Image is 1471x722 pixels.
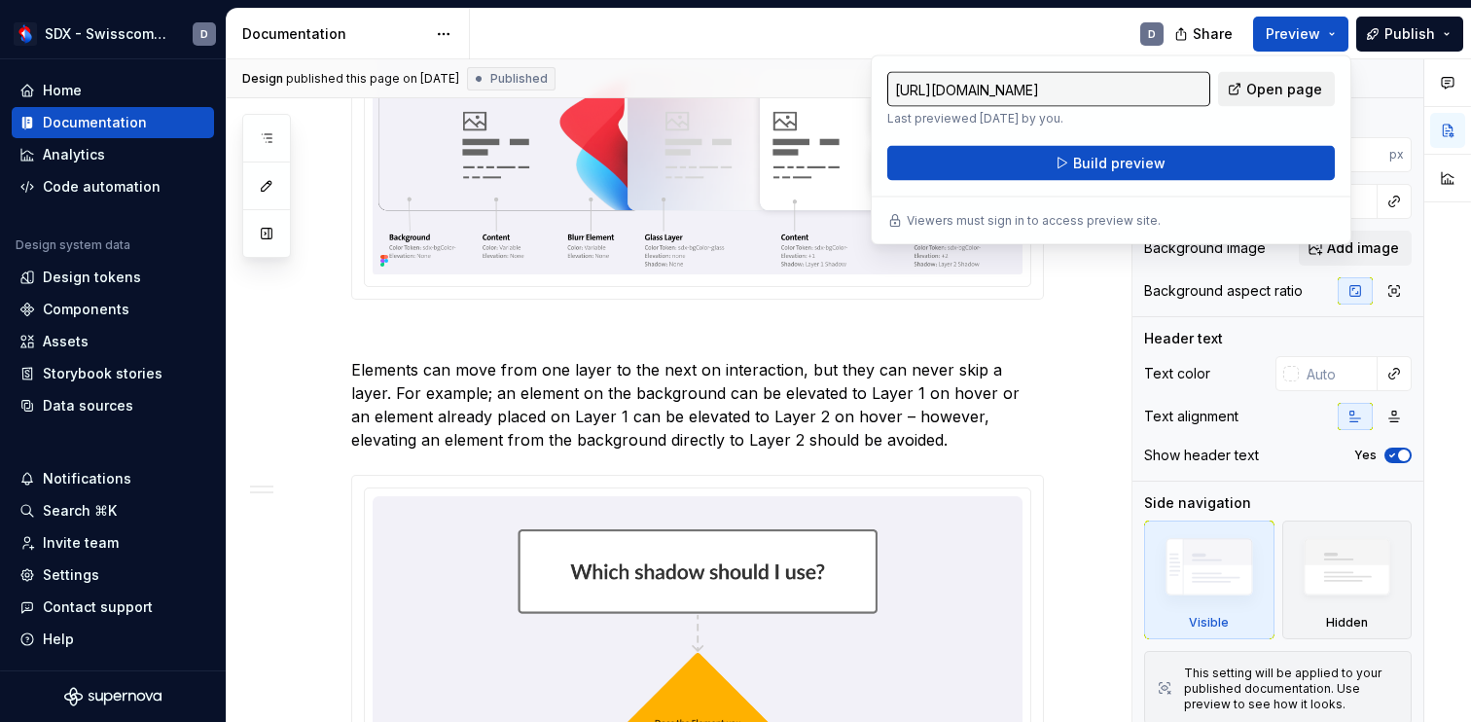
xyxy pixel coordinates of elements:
[1193,24,1233,44] span: Share
[200,26,208,42] div: D
[43,364,162,383] div: Storybook stories
[43,396,133,415] div: Data sources
[4,13,222,54] button: SDX - Swisscom Digital ExperienceD
[1218,72,1335,107] a: Open page
[12,294,214,325] a: Components
[1384,24,1435,44] span: Publish
[12,495,214,526] button: Search ⌘K
[1144,329,1223,348] div: Header text
[43,533,119,553] div: Invite team
[1356,17,1463,52] button: Publish
[1144,407,1238,426] div: Text alignment
[43,268,141,287] div: Design tokens
[242,24,426,44] div: Documentation
[43,145,105,164] div: Analytics
[1144,521,1274,639] div: Visible
[1266,24,1320,44] span: Preview
[1184,666,1399,712] div: This setting will be applied to your published documentation. Use preview to see how it looks.
[1189,615,1229,631] div: Visible
[490,71,548,87] span: Published
[1144,446,1259,465] div: Show header text
[286,71,459,87] div: published this page on [DATE]
[43,469,131,488] div: Notifications
[12,527,214,559] a: Invite team
[43,565,99,585] div: Settings
[1314,137,1389,172] input: Auto
[1299,231,1412,266] button: Add image
[12,262,214,293] a: Design tokens
[12,624,214,655] button: Help
[43,300,129,319] div: Components
[1253,17,1348,52] button: Preview
[887,146,1335,181] button: Build preview
[12,326,214,357] a: Assets
[887,111,1210,126] p: Last previewed [DATE] by you.
[1299,356,1378,391] input: Auto
[12,592,214,623] button: Contact support
[45,24,169,44] div: SDX - Swisscom Digital Experience
[1144,493,1251,513] div: Side navigation
[907,213,1161,229] p: Viewers must sign in to access preview site.
[1326,615,1368,631] div: Hidden
[1144,364,1210,383] div: Text color
[1144,238,1266,258] div: Background image
[43,81,82,100] div: Home
[12,358,214,389] a: Storybook stories
[43,501,117,521] div: Search ⌘K
[1073,154,1166,173] span: Build preview
[43,332,89,351] div: Assets
[1354,448,1377,463] label: Yes
[16,237,130,253] div: Design system data
[12,390,214,421] a: Data sources
[12,463,214,494] button: Notifications
[12,560,214,591] a: Settings
[12,75,214,106] a: Home
[43,113,147,132] div: Documentation
[12,171,214,202] a: Code automation
[1144,281,1303,301] div: Background aspect ratio
[12,107,214,138] a: Documentation
[1389,147,1404,162] p: px
[1148,26,1156,42] div: D
[1282,521,1413,639] div: Hidden
[12,139,214,170] a: Analytics
[14,22,37,46] img: fc0ed557-73b3-4f8f-bd58-0c7fdd7a87c5.png
[351,358,1044,451] p: Elements can move from one layer to the next on interaction, but they can never skip a layer. For...
[1246,80,1322,99] span: Open page
[43,177,161,197] div: Code automation
[1327,238,1399,258] span: Add image
[43,597,153,617] div: Contact support
[1165,17,1245,52] button: Share
[64,687,161,706] svg: Supernova Logo
[43,630,74,649] div: Help
[242,71,283,87] span: Design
